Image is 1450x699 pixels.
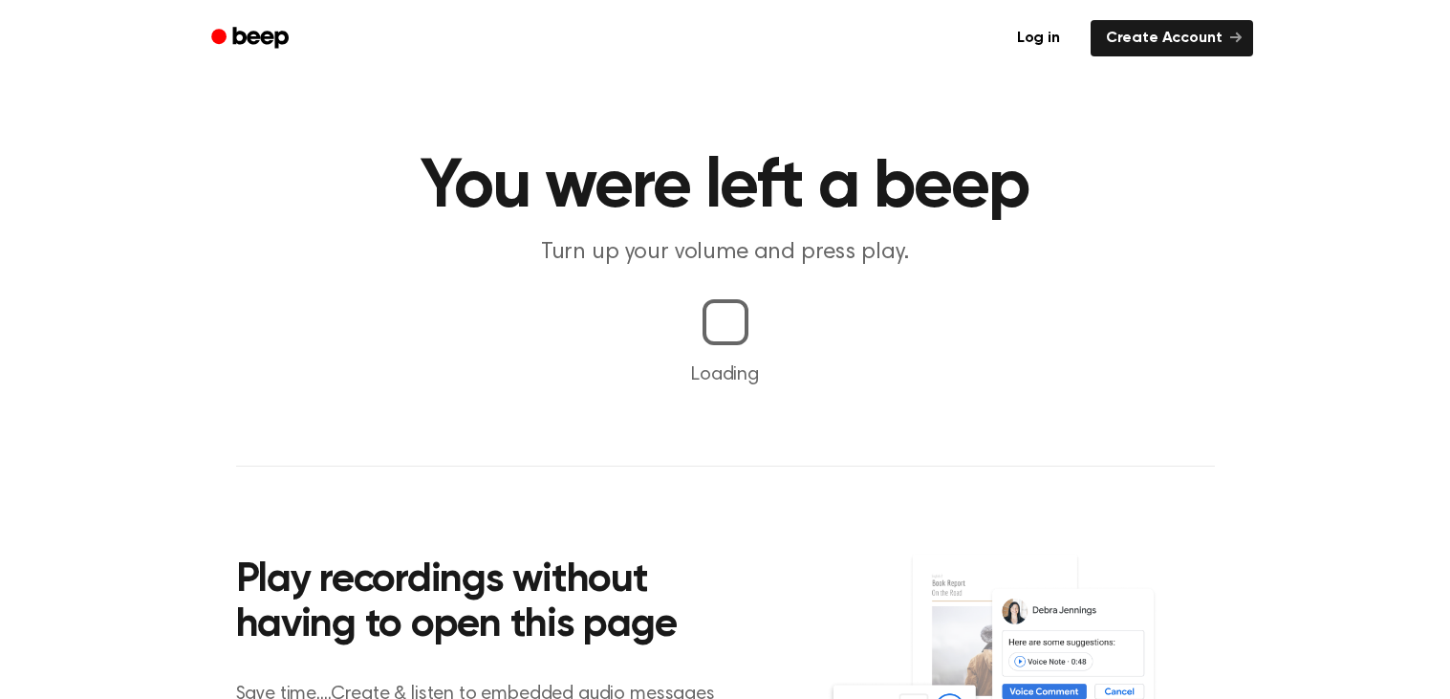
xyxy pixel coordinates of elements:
[1091,20,1253,56] a: Create Account
[998,16,1079,60] a: Log in
[236,153,1215,222] h1: You were left a beep
[236,558,751,649] h2: Play recordings without having to open this page
[198,20,306,57] a: Beep
[358,237,1093,269] p: Turn up your volume and press play.
[23,360,1427,389] p: Loading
